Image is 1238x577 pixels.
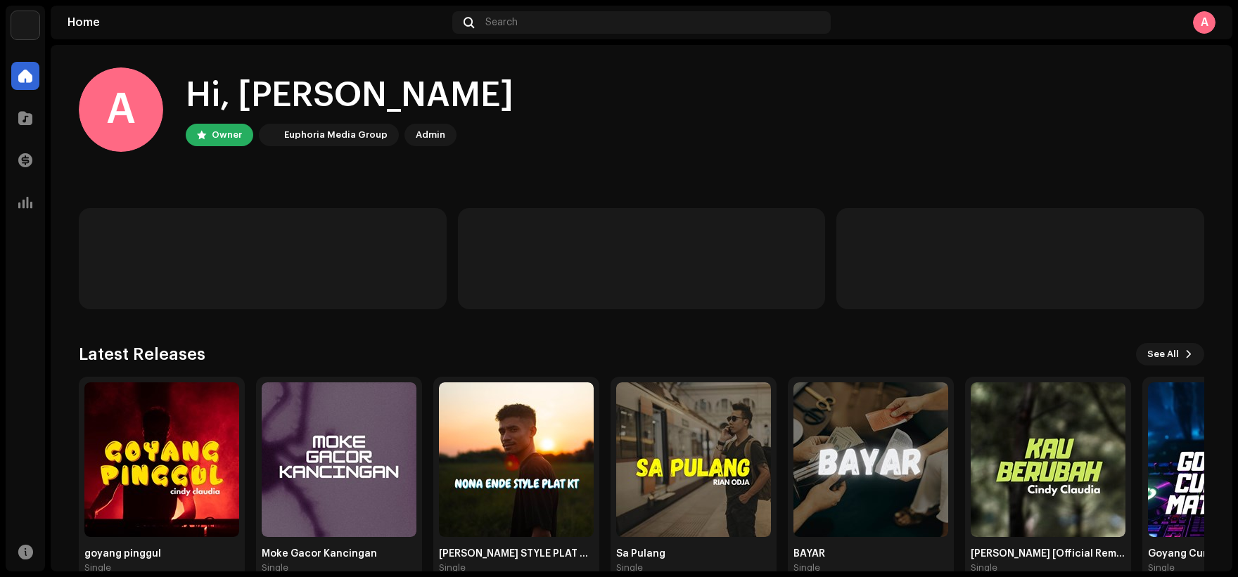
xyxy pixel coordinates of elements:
[1136,343,1204,365] button: See All
[79,67,163,152] div: A
[416,127,445,143] div: Admin
[971,382,1125,537] img: ab1799b3-7029-41cc-975b-c0ff02deb1bd
[68,17,447,28] div: Home
[793,562,820,573] div: Single
[616,382,771,537] img: 1907ba66-a61b-4a7f-8c49-6727a599136b
[793,548,948,559] div: BAYAR
[485,17,518,28] span: Search
[11,11,39,39] img: de0d2825-999c-4937-b35a-9adca56ee094
[616,562,643,573] div: Single
[186,73,513,118] div: Hi, [PERSON_NAME]
[84,562,111,573] div: Single
[84,548,239,559] div: goyang pinggul
[971,548,1125,559] div: [PERSON_NAME] [Official Remix]
[262,562,288,573] div: Single
[793,382,948,537] img: 3897cd65-1585-4b62-81e6-f6e60cb9ce89
[284,127,388,143] div: Euphoria Media Group
[616,548,771,559] div: Sa Pulang
[84,382,239,537] img: 5e3e92a0-a86c-4cdf-a5b5-d8e7e8d1c361
[1193,11,1215,34] div: A
[262,127,279,143] img: de0d2825-999c-4937-b35a-9adca56ee094
[212,127,242,143] div: Owner
[971,562,997,573] div: Single
[79,343,205,365] h3: Latest Releases
[439,382,594,537] img: 2b08331d-0678-4b17-919a-58ace9a5da22
[1147,340,1179,368] span: See All
[1148,562,1175,573] div: Single
[439,562,466,573] div: Single
[439,548,594,559] div: [PERSON_NAME] STYLE PLAT KT [Official Remix]
[262,382,416,537] img: 401ef907-30ac-41e3-9bc3-9e56da2db03e
[262,548,416,559] div: Moke Gacor Kancingan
